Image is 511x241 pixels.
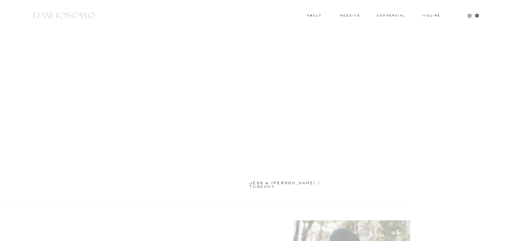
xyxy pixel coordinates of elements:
a: About [307,14,320,16]
a: jess & [PERSON_NAME] / tuscany [249,181,344,184]
a: Inquire [421,14,441,17]
a: commercial [377,14,405,17]
a: wedding [340,14,360,16]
